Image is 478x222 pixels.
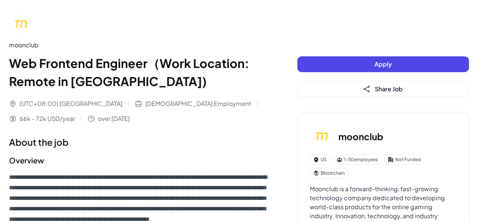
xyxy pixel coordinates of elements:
span: (UTC+08:00) [GEOGRAPHIC_DATA] [20,99,122,108]
div: Blockchain [310,168,348,178]
h1: Web Frontend Engineer（Work Location: Remote in [GEOGRAPHIC_DATA]) [9,54,267,90]
span: Share Job [375,85,403,93]
div: moonclub [9,41,267,50]
img: mo [9,12,33,36]
span: Apply [374,60,392,68]
h1: About the job [9,135,267,149]
button: Apply [297,56,469,72]
span: [DEMOGRAPHIC_DATA] Employment [145,99,251,108]
span: over [DATE] [98,114,130,123]
button: Share Job [297,81,469,97]
span: 66k - 72k USD/year [20,114,75,123]
h2: Overview [9,155,267,166]
div: US [310,154,330,165]
img: mo [310,124,334,148]
div: 1-50 employees [333,154,381,165]
div: Not Funded [384,154,424,165]
h3: moonclub [338,130,383,143]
